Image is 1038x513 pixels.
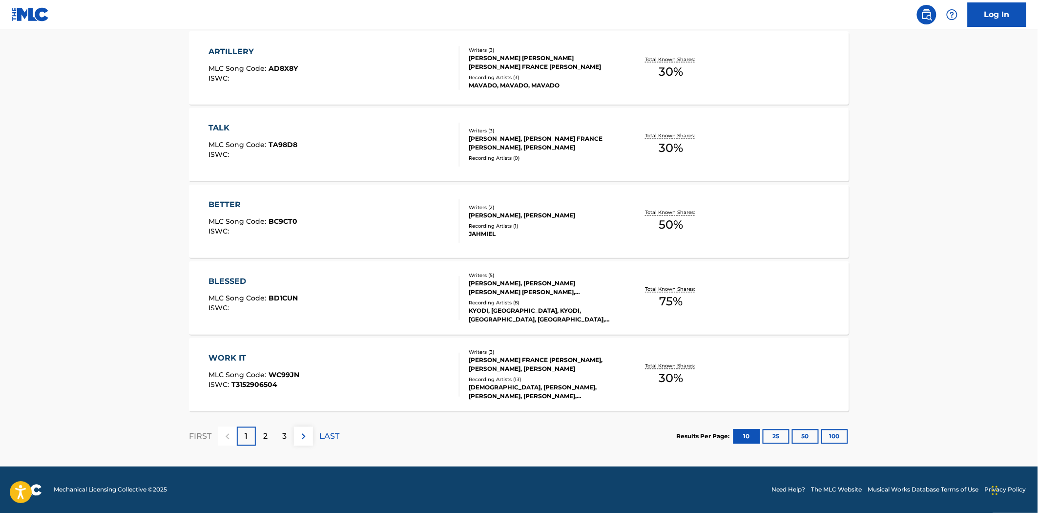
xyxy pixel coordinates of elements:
[968,2,1026,27] a: Log In
[209,199,298,211] div: BETTER
[209,227,232,236] span: ISWC :
[209,276,298,288] div: BLESSED
[771,486,806,494] a: Need Help?
[469,376,616,384] div: Recording Artists ( 13 )
[645,363,697,370] p: Total Known Shares:
[868,486,979,494] a: Musical Works Database Terms of Use
[209,46,298,58] div: ARTILLERY
[469,135,616,152] div: [PERSON_NAME], [PERSON_NAME] FRANCE [PERSON_NAME], [PERSON_NAME]
[189,338,849,411] a: WORK ITMLC Song Code:WC99JNISWC:T3152906504Writers (3)[PERSON_NAME] FRANCE [PERSON_NAME], [PERSON...
[792,429,819,444] button: 50
[469,46,616,54] div: Writers ( 3 )
[763,429,789,444] button: 25
[245,431,248,443] p: 1
[282,431,287,443] p: 3
[469,299,616,307] div: Recording Artists ( 8 )
[942,5,962,24] div: Help
[469,128,616,135] div: Writers ( 3 )
[269,64,298,73] span: AD8X8Y
[469,384,616,401] div: [DEMOGRAPHIC_DATA], [PERSON_NAME], [PERSON_NAME], [PERSON_NAME], [DEMOGRAPHIC_DATA]
[645,286,697,293] p: Total Known Shares:
[12,484,42,496] img: logo
[469,349,616,356] div: Writers ( 3 )
[917,5,936,24] a: Public Search
[209,217,269,226] span: MLC Song Code :
[269,217,298,226] span: BC9CT0
[189,108,849,181] a: TALKMLC Song Code:TA98D8ISWC:Writers (3)[PERSON_NAME], [PERSON_NAME] FRANCE [PERSON_NAME], [PERSO...
[469,54,616,71] div: [PERSON_NAME] [PERSON_NAME] [PERSON_NAME] FRANCE [PERSON_NAME]
[209,74,232,83] span: ISWC :
[821,429,848,444] button: 100
[811,486,862,494] a: The MLC Website
[269,294,298,303] span: BD1CUN
[469,81,616,90] div: MAVADO, MAVADO, MAVADO
[469,230,616,239] div: JAHMIEL
[209,371,269,380] span: MLC Song Code :
[189,31,849,105] a: ARTILLERYMLC Song Code:AD8X8YISWC:Writers (3)[PERSON_NAME] [PERSON_NAME] [PERSON_NAME] FRANCE [PE...
[12,7,49,21] img: MLC Logo
[54,486,167,494] span: Mechanical Licensing Collective © 2025
[263,431,268,443] p: 2
[209,353,300,364] div: WORK IT
[659,63,684,81] span: 30 %
[469,74,616,81] div: Recording Artists ( 3 )
[209,304,232,313] span: ISWC :
[921,9,933,21] img: search
[232,381,278,389] span: T3152906504
[209,381,232,389] span: ISWC :
[645,56,697,63] p: Total Known Shares:
[469,307,616,324] div: KYODI, [GEOGRAPHIC_DATA], KYODI,[GEOGRAPHIC_DATA], [GEOGRAPHIC_DATA], KYODI, KYODI & NEW EMPIRE
[469,204,616,212] div: Writers ( 2 )
[660,293,683,311] span: 75 %
[209,123,298,134] div: TALK
[469,223,616,230] div: Recording Artists ( 1 )
[269,371,300,380] span: WC99JN
[676,432,732,441] p: Results Per Page:
[209,141,269,150] span: MLC Song Code :
[209,294,269,303] span: MLC Song Code :
[989,466,1038,513] iframe: Chat Widget
[189,185,849,258] a: BETTERMLC Song Code:BC9CT0ISWC:Writers (2)[PERSON_NAME], [PERSON_NAME]Recording Artists (1)JAHMIE...
[209,64,269,73] span: MLC Song Code :
[659,140,684,157] span: 30 %
[209,150,232,159] span: ISWC :
[189,261,849,335] a: BLESSEDMLC Song Code:BD1CUNISWC:Writers (5)[PERSON_NAME], [PERSON_NAME] [PERSON_NAME] [PERSON_NAM...
[189,431,211,443] p: FIRST
[469,279,616,297] div: [PERSON_NAME], [PERSON_NAME] [PERSON_NAME] [PERSON_NAME], [PERSON_NAME], [PERSON_NAME]
[469,212,616,220] div: [PERSON_NAME], [PERSON_NAME]
[992,476,998,505] div: Drag
[946,9,958,21] img: help
[985,486,1026,494] a: Privacy Policy
[645,209,697,216] p: Total Known Shares:
[469,155,616,162] div: Recording Artists ( 0 )
[645,132,697,140] p: Total Known Shares:
[469,356,616,374] div: [PERSON_NAME] FRANCE [PERSON_NAME], [PERSON_NAME], [PERSON_NAME]
[469,272,616,279] div: Writers ( 5 )
[733,429,760,444] button: 10
[659,216,684,234] span: 50 %
[659,370,684,387] span: 30 %
[269,141,298,150] span: TA98D8
[298,431,310,443] img: right
[319,431,339,443] p: LAST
